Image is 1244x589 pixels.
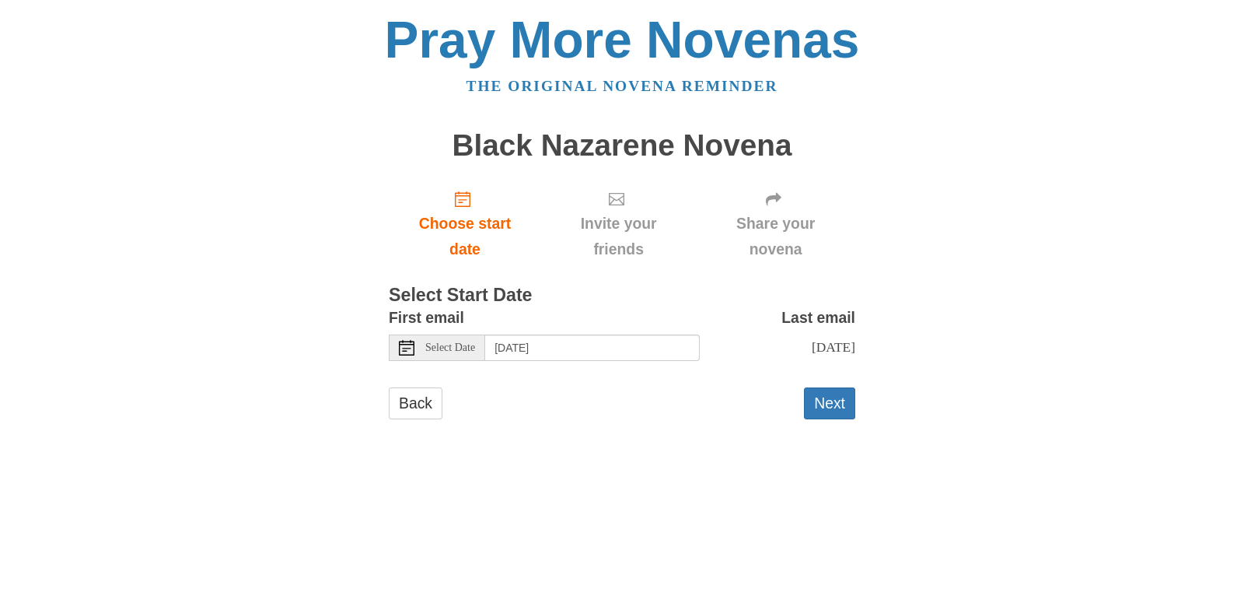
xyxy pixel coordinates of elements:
a: The original novena reminder [466,78,778,94]
span: Choose start date [404,211,526,262]
span: Invite your friends [557,211,680,262]
label: Last email [781,305,855,331]
span: Share your novena [711,211,840,262]
label: First email [389,305,464,331]
a: Back [389,387,442,419]
h1: Black Nazarene Novena [389,129,855,163]
div: Click "Next" to confirm your start date first. [696,177,855,270]
a: Choose start date [389,177,541,270]
a: Pray More Novenas [385,11,860,68]
div: Click "Next" to confirm your start date first. [541,177,696,270]
span: Select Date [425,342,475,353]
h3: Select Start Date [389,286,855,306]
span: [DATE] [812,339,855,355]
button: Next [804,387,855,419]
